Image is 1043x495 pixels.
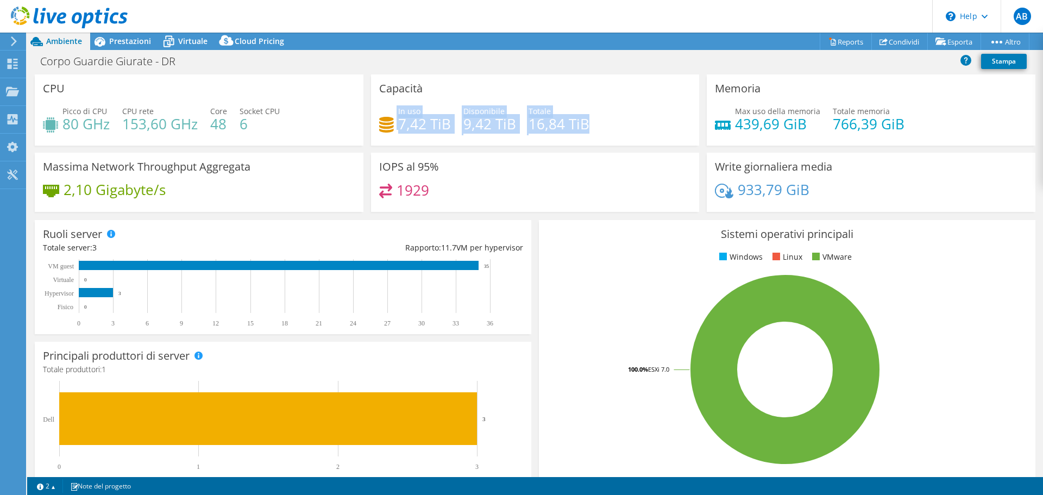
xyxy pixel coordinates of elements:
text: 35 [484,264,489,269]
span: CPU rete [122,106,154,116]
text: 3 [482,416,486,422]
span: 11.7 [441,242,456,253]
span: Virtuale [178,36,208,46]
span: Totale [529,106,551,116]
h3: Memoria [715,83,761,95]
span: Ambiente [46,36,82,46]
li: Linux [770,251,802,263]
h3: IOPS al 95% [379,161,439,173]
h3: Write giornaliera media [715,161,832,173]
h4: 6 [240,118,280,130]
span: Socket CPU [240,106,280,116]
h4: 933,79 GiB [738,184,809,196]
h3: Massima Network Throughput Aggregata [43,161,250,173]
text: Dell [43,416,54,423]
text: Virtuale [53,276,74,284]
text: 6 [146,319,149,327]
a: Reports [820,33,872,50]
h3: CPU [43,83,65,95]
h1: Corpo Guardie Giurate - DR [35,55,192,67]
text: 30 [418,319,425,327]
a: Esporta [927,33,981,50]
text: 3 [118,291,121,296]
text: 24 [350,319,356,327]
span: Picco di CPU [62,106,107,116]
a: Condividi [871,33,928,50]
text: 0 [58,463,61,471]
a: 2 [29,479,63,493]
li: VMware [809,251,852,263]
a: Stampa [981,54,1027,69]
svg: \n [946,11,956,21]
h4: 1929 [397,184,429,196]
text: 33 [453,319,459,327]
h4: 9,42 TiB [463,118,516,130]
span: 1 [102,364,106,374]
text: 2 [336,463,340,471]
h4: 439,69 GiB [735,118,820,130]
text: 27 [384,319,391,327]
text: 3 [475,463,479,471]
text: 9 [180,319,183,327]
h4: 766,39 GiB [833,118,904,130]
tspan: ESXi 7.0 [648,365,669,373]
h4: 80 GHz [62,118,110,130]
h3: Principali produttori di server [43,350,190,362]
h4: 153,60 GHz [122,118,198,130]
text: 21 [316,319,322,327]
h4: 7,42 TiB [398,118,451,130]
text: 0 [84,277,87,283]
text: 0 [84,304,87,310]
h4: Totale produttori: [43,364,523,375]
a: Note del progetto [62,479,139,493]
span: In uso [398,106,420,116]
h3: Capacità [379,83,423,95]
h4: 48 [210,118,227,130]
span: Disponibile [463,106,505,116]
span: Max uso della memoria [735,106,820,116]
text: 0 [77,319,80,327]
span: Totale memoria [833,106,890,116]
h3: Sistemi operativi principali [547,228,1027,240]
span: 3 [92,242,97,253]
span: Core [210,106,227,116]
text: 15 [247,319,254,327]
text: 3 [111,319,115,327]
text: Hypervisor [45,290,74,297]
div: Rapporto: VM per hypervisor [283,242,523,254]
span: Prestazioni [109,36,151,46]
h4: 2,10 Gigabyte/s [64,184,166,196]
text: 1 [197,463,200,471]
h4: 16,84 TiB [529,118,589,130]
li: Windows [717,251,763,263]
text: 36 [487,319,493,327]
h3: Ruoli server [43,228,102,240]
text: 12 [212,319,219,327]
text: VM guest [48,262,74,270]
a: Altro [981,33,1029,50]
tspan: 100.0% [628,365,648,373]
span: Cloud Pricing [235,36,284,46]
div: Totale server: [43,242,283,254]
text: 18 [281,319,288,327]
span: AB [1014,8,1031,25]
text: Fisico [58,303,73,311]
